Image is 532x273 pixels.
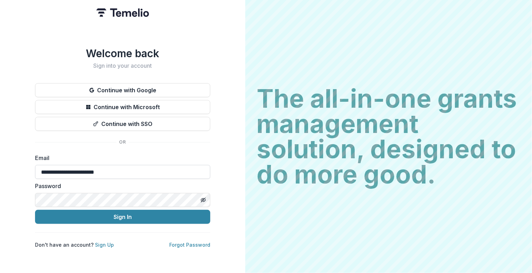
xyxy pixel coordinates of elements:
a: Sign Up [95,242,114,248]
button: Sign In [35,210,210,224]
button: Continue with Google [35,83,210,97]
button: Continue with Microsoft [35,100,210,114]
p: Don't have an account? [35,241,114,248]
label: Email [35,154,206,162]
button: Continue with SSO [35,117,210,131]
h1: Welcome back [35,47,210,60]
h2: Sign into your account [35,62,210,69]
label: Password [35,182,206,190]
button: Toggle password visibility [198,194,209,206]
a: Forgot Password [169,242,210,248]
img: Temelio [96,8,149,17]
